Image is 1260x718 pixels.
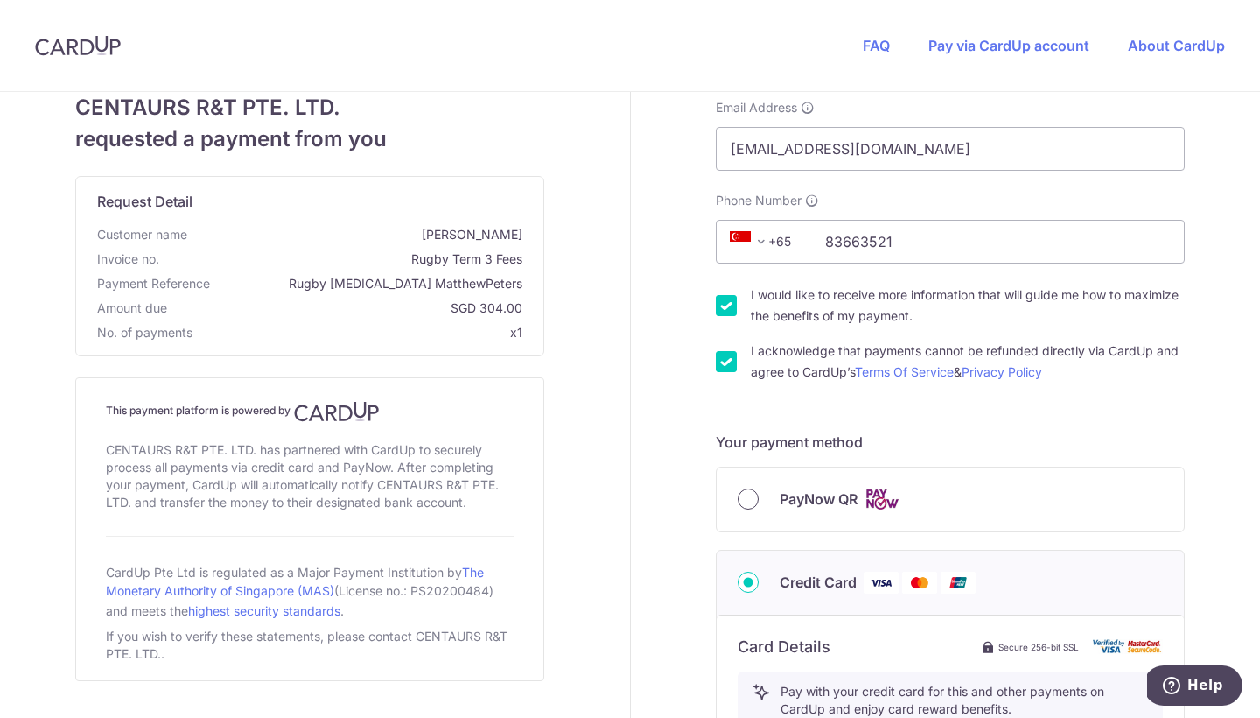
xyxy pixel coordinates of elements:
span: x1 [510,325,522,340]
span: Credit Card [780,572,857,593]
span: Customer name [97,226,187,243]
img: card secure [1093,639,1163,654]
span: +65 [730,231,772,252]
img: Union Pay [941,572,976,594]
span: Invoice no. [97,250,159,268]
h6: Card Details [738,637,830,658]
span: Secure 256-bit SSL [998,640,1079,654]
img: Cards logo [864,489,899,510]
div: PayNow QR Cards logo [738,489,1163,510]
label: I acknowledge that payments cannot be refunded directly via CardUp and agree to CardUp’s & [751,341,1185,383]
span: +65 [724,231,803,252]
div: Credit Card Visa Mastercard Union Pay [738,572,1163,594]
span: Amount due [97,299,167,317]
a: Terms Of Service [855,364,954,379]
span: No. of payments [97,324,192,341]
span: CENTAURS R&T PTE. LTD. [75,92,544,123]
img: CardUp [294,401,380,422]
span: translation missing: en.payment_reference [97,276,210,291]
label: I would like to receive more information that will guide me how to maximize the benefits of my pa... [751,285,1185,327]
a: Privacy Policy [962,364,1042,379]
input: Email address [716,127,1185,171]
h4: This payment platform is powered by [106,401,514,422]
span: Rugby [MEDICAL_DATA] MatthewPeters [217,275,522,292]
span: requested a payment from you [75,123,544,155]
span: Email Address [716,99,797,116]
a: FAQ [863,37,890,54]
a: Pay via CardUp account [928,37,1089,54]
img: Visa [864,572,899,594]
iframe: Opens a widget where you can find more information [1147,665,1242,709]
div: CENTAURS R&T PTE. LTD. has partnered with CardUp to securely process all payments via credit card... [106,438,514,515]
span: Rugby Term 3 Fees [166,250,522,268]
img: CardUp [35,35,121,56]
span: PayNow QR [780,489,857,510]
img: Mastercard [902,572,937,594]
a: highest security standards [188,603,340,618]
div: If you wish to verify these statements, please contact CENTAURS R&T PTE. LTD.. [106,624,514,666]
span: Phone Number [716,192,801,209]
span: SGD 304.00 [174,299,522,317]
div: CardUp Pte Ltd is regulated as a Major Payment Institution by (License no.: PS20200484) and meets... [106,558,514,624]
span: [PERSON_NAME] [194,226,522,243]
h5: Your payment method [716,432,1185,453]
span: translation missing: en.request_detail [97,193,192,210]
a: About CardUp [1128,37,1225,54]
